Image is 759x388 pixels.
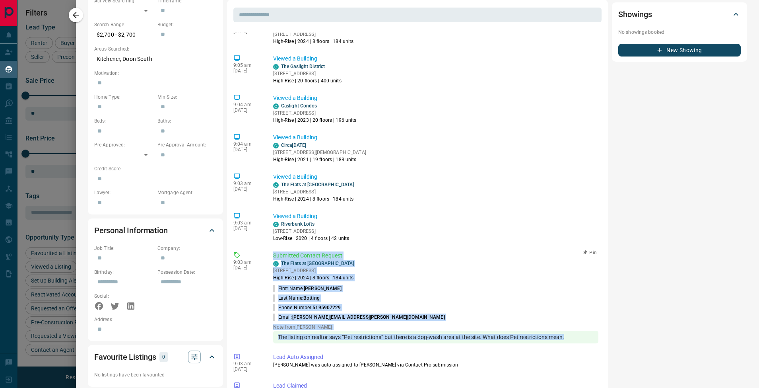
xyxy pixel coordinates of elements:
[313,305,341,310] span: 5195907229
[273,294,320,302] p: Last Name:
[273,70,342,77] p: [STREET_ADDRESS]
[304,286,341,291] span: [PERSON_NAME]
[233,220,261,226] p: 9:03 am
[94,141,153,148] p: Pre-Approved:
[273,285,342,292] p: First Name:
[273,133,598,142] p: Viewed a Building
[281,221,315,227] a: Riverbank Lofts
[292,314,445,320] span: [PERSON_NAME][EMAIL_ADDRESS][PERSON_NAME][DOMAIN_NAME]
[273,77,342,84] p: High-Rise | 20 floors | 400 units
[94,292,153,300] p: Social:
[273,182,279,188] div: condos.ca
[233,68,261,74] p: [DATE]
[273,252,598,260] p: Submitted Contact Request
[233,141,261,147] p: 9:04 am
[273,304,341,311] p: Phone Number:
[273,353,598,361] p: Lead Auto Assigned
[273,235,349,242] p: Low-Rise | 2020 | 4 floors | 42 units
[94,21,153,28] p: Search Range:
[233,367,261,372] p: [DATE]
[157,269,217,276] p: Possession Date:
[281,261,354,266] a: The Flats at [GEOGRAPHIC_DATA]
[157,117,217,125] p: Baths:
[281,64,325,69] a: The Gaslight District
[157,189,217,196] p: Mortgage Agent:
[94,117,153,125] p: Beds:
[273,261,279,267] div: condos.ca
[273,94,598,102] p: Viewed a Building
[273,361,598,369] p: [PERSON_NAME] was auto-assigned to [PERSON_NAME] via Contact Pro submission
[281,142,306,148] a: Circa[DATE]
[94,316,217,323] p: Address:
[273,228,349,235] p: [STREET_ADDRESS]
[273,117,357,124] p: High-Rise | 2023 | 20 floors | 196 units
[273,267,354,274] p: [STREET_ADDRESS]
[273,38,354,45] p: High-Rise | 2024 | 8 floors | 184 units
[273,274,354,281] p: High-Rise | 2024 | 8 floors | 184 units
[281,182,354,187] a: The Flats at [GEOGRAPHIC_DATA]
[273,331,598,343] div: The listing on realtor says “Pet restrictions” but there is a dog-wash area at the site. What doe...
[94,70,217,77] p: Motivation:
[618,8,652,21] h2: Showings
[233,226,261,231] p: [DATE]
[233,186,261,192] p: [DATE]
[273,324,598,330] p: Note from [PERSON_NAME]
[273,103,279,109] div: condos.ca
[94,224,168,237] h2: Personal Information
[157,94,217,101] p: Min Size:
[157,21,217,28] p: Budget:
[273,212,598,220] p: Viewed a Building
[273,222,279,227] div: condos.ca
[94,28,153,41] p: $2,700 - $2,700
[157,141,217,148] p: Pre-Approval Amount:
[273,55,598,63] p: Viewed a Building
[94,45,217,53] p: Areas Searched:
[233,102,261,107] p: 9:04 am
[281,103,317,109] a: Gaslight Condos
[233,361,261,367] p: 9:03 am
[94,245,153,252] p: Job Title:
[618,44,741,57] button: New Showing
[618,5,741,24] div: Showings
[273,156,366,163] p: High-Rise | 2021 | 19 floors | 188 units
[94,269,153,276] p: Birthday:
[233,265,261,271] p: [DATE]
[94,347,217,367] div: Favourite Listings0
[273,173,598,181] p: Viewed a Building
[94,94,153,101] p: Home Type:
[94,189,153,196] p: Lawyer:
[157,245,217,252] p: Company:
[273,149,366,156] p: [STREET_ADDRESS][DEMOGRAPHIC_DATA]
[94,371,217,378] p: No listings have been favourited
[273,64,279,70] div: condos.ca
[233,259,261,265] p: 9:03 am
[303,295,320,301] span: Botting
[94,221,217,240] div: Personal Information
[233,181,261,186] p: 9:03 am
[162,353,166,361] p: 0
[273,109,357,117] p: [STREET_ADDRESS]
[273,314,445,321] p: Email:
[618,29,741,36] p: No showings booked
[94,165,217,172] p: Credit Score:
[233,147,261,152] p: [DATE]
[273,188,354,195] p: [STREET_ADDRESS]
[578,249,602,256] button: Pin
[273,195,354,203] p: High-Rise | 2024 | 8 floors | 184 units
[233,62,261,68] p: 9:05 am
[94,351,156,363] h2: Favourite Listings
[273,143,279,148] div: condos.ca
[273,31,354,38] p: [STREET_ADDRESS]
[233,107,261,113] p: [DATE]
[94,53,217,66] p: Kitchener, Doon South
